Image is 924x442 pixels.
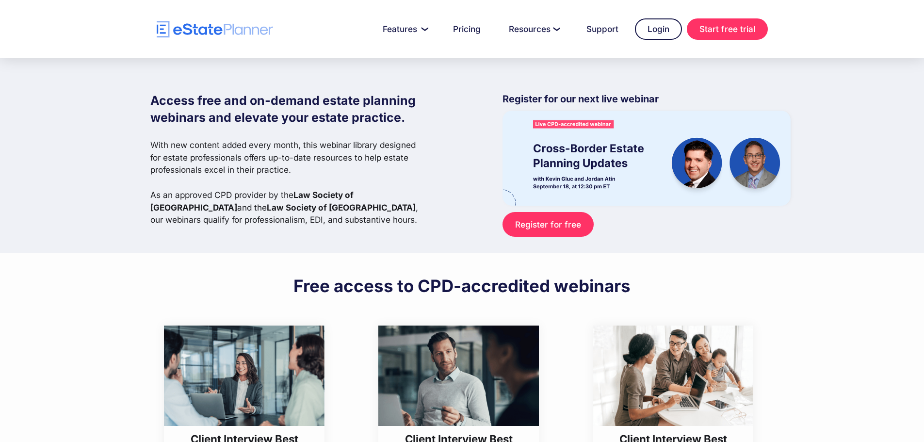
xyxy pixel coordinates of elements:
[150,190,354,213] strong: Law Society of [GEOGRAPHIC_DATA]
[503,111,791,205] img: eState Academy webinar
[497,19,570,39] a: Resources
[150,139,426,226] p: With new content added every month, this webinar library designed for estate professionals offers...
[157,21,273,38] a: home
[371,19,437,39] a: Features
[293,275,631,296] h2: Free access to CPD-accredited webinars
[635,18,682,40] a: Login
[687,18,768,40] a: Start free trial
[267,202,416,213] strong: Law Society of [GEOGRAPHIC_DATA]
[503,212,593,237] a: Register for free
[441,19,492,39] a: Pricing
[503,92,791,111] p: Register for our next live webinar
[575,19,630,39] a: Support
[150,92,426,126] h1: Access free and on-demand estate planning webinars and elevate your estate practice.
